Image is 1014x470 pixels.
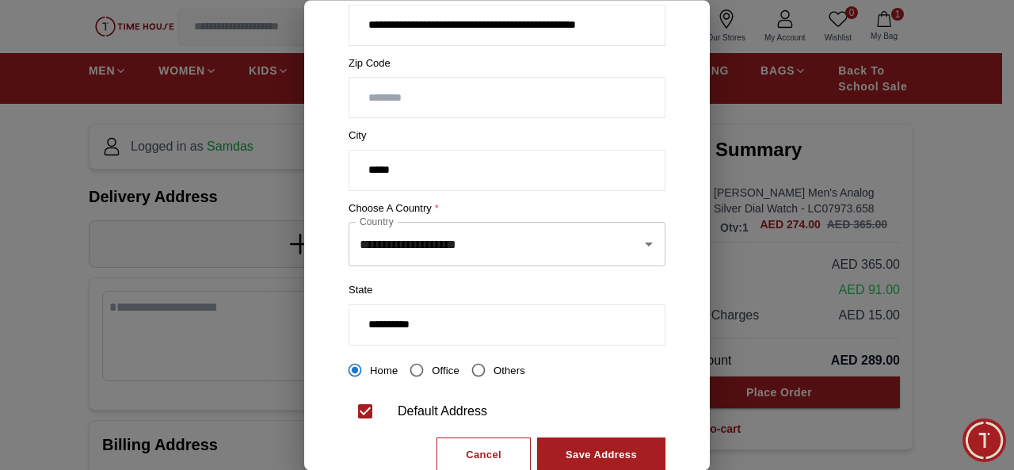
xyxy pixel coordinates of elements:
[466,446,501,464] div: Cancel
[494,365,525,376] span: Others
[349,201,665,216] label: Choose a country
[349,128,665,144] label: City
[349,55,665,71] label: Zip Code
[638,234,660,256] button: Open
[349,283,665,299] label: State
[963,418,1006,462] div: Chat Widget
[432,365,459,376] span: Office
[398,402,487,421] div: Default Address
[566,446,637,464] div: Save Address
[370,365,398,376] span: Home
[360,216,394,229] label: Country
